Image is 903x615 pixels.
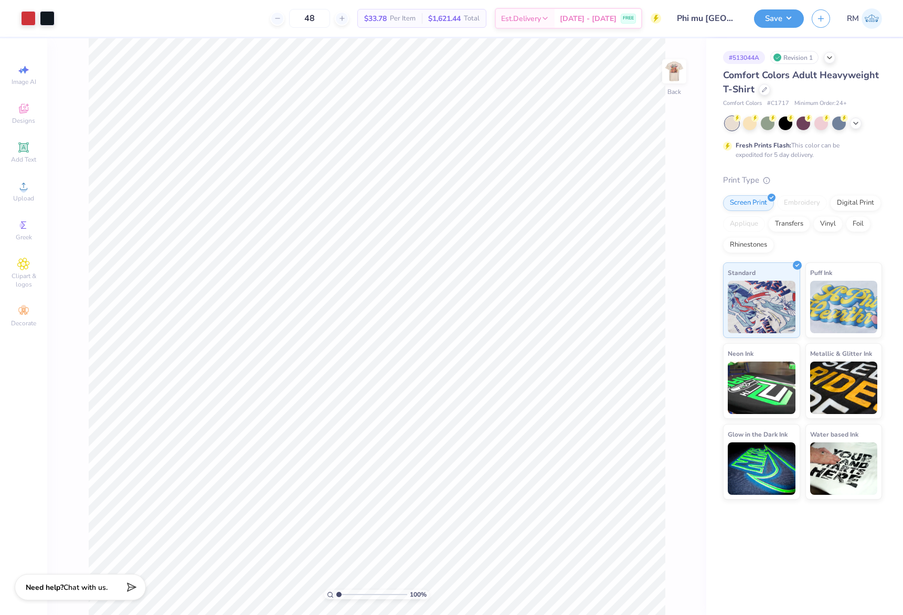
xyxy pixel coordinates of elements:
div: Applique [723,216,765,232]
span: Designs [12,116,35,125]
input: – – [289,9,330,28]
span: [DATE] - [DATE] [560,13,617,24]
span: $33.78 [364,13,387,24]
div: Digital Print [830,195,881,211]
img: Water based Ink [810,442,878,495]
span: Est. Delivery [501,13,541,24]
div: Foil [846,216,870,232]
span: Decorate [11,319,36,327]
span: Total [464,13,480,24]
div: Rhinestones [723,237,774,253]
div: Revision 1 [770,51,819,64]
div: # 513044A [723,51,765,64]
span: Puff Ink [810,267,832,278]
div: Transfers [768,216,810,232]
input: Untitled Design [669,8,746,29]
strong: Need help? [26,582,63,592]
span: Minimum Order: 24 + [794,99,847,108]
span: Metallic & Glitter Ink [810,348,872,359]
span: Per Item [390,13,416,24]
div: Print Type [723,174,882,186]
div: Screen Print [723,195,774,211]
img: Standard [728,281,795,333]
div: This color can be expedited for 5 day delivery. [736,141,865,160]
span: FREE [623,15,634,22]
span: Add Text [11,155,36,164]
span: 100 % [410,590,427,599]
span: Glow in the Dark Ink [728,429,788,440]
img: Neon Ink [728,362,795,414]
span: Neon Ink [728,348,753,359]
span: Water based Ink [810,429,858,440]
span: Comfort Colors [723,99,762,108]
span: Greek [16,233,32,241]
img: Back [664,61,685,82]
div: Embroidery [777,195,827,211]
div: Vinyl [813,216,843,232]
img: Glow in the Dark Ink [728,442,795,495]
span: Clipart & logos [5,272,42,289]
span: $1,621.44 [428,13,461,24]
img: Puff Ink [810,281,878,333]
img: Ronald Manipon [862,8,882,29]
span: RM [847,13,859,25]
img: Metallic & Glitter Ink [810,362,878,414]
a: RM [847,8,882,29]
strong: Fresh Prints Flash: [736,141,791,150]
span: Image AI [12,78,36,86]
div: Back [667,87,681,97]
span: Standard [728,267,756,278]
button: Save [754,9,804,28]
span: # C1717 [767,99,789,108]
span: Chat with us. [63,582,108,592]
span: Upload [13,194,34,203]
span: Comfort Colors Adult Heavyweight T-Shirt [723,69,879,96]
